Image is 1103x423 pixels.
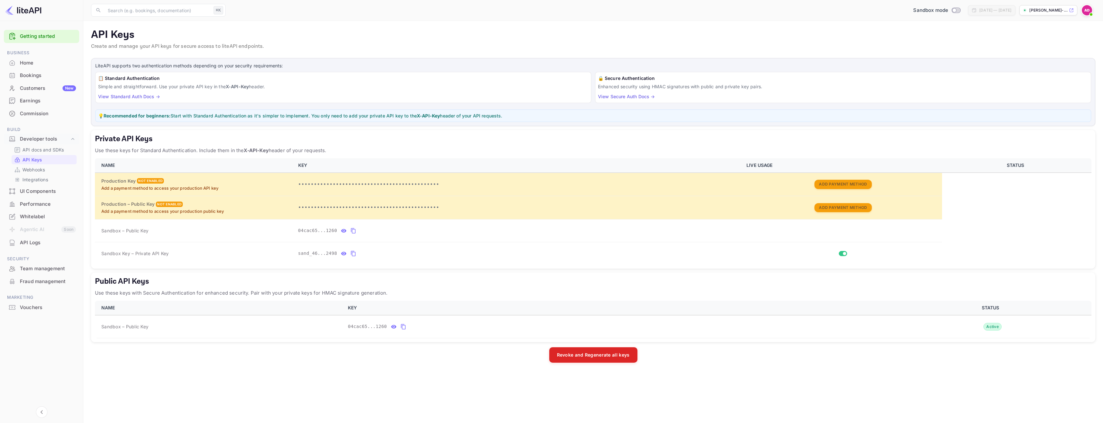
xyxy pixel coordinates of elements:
a: Team management [4,263,79,274]
div: Customers [20,85,76,92]
a: Commission [4,108,79,119]
p: ••••••••••••••••••••••••••••••••••••••••••••• [298,204,739,211]
th: STATUS [892,301,1091,315]
p: [PERSON_NAME]-... [1029,7,1068,13]
a: Whitelabel [4,211,79,222]
div: Bookings [20,72,76,79]
span: Security [4,255,79,263]
th: STATUS [942,158,1091,173]
div: Home [4,57,79,69]
p: API Keys [91,29,1095,41]
a: Bookings [4,69,79,81]
div: Developer tools [4,134,79,145]
table: private api keys table [95,158,1091,265]
strong: X-API-Key [417,113,440,118]
p: Add a payment method to access your production public key [101,208,290,215]
img: Adrien Devleschoudere [1082,5,1092,15]
div: Performance [20,201,76,208]
div: Vouchers [4,301,79,314]
span: Sandbox Key – Private API Key [101,251,169,256]
p: Add a payment method to access your production API key [101,185,290,192]
div: API docs and SDKs [12,145,77,154]
input: Search (e.g. bookings, documentation) [104,4,211,17]
th: NAME [95,301,344,315]
a: Add Payment Method [814,204,871,210]
a: View Standard Auth Docs → [98,94,160,99]
p: 💡 Start with Standard Authentication as it's simpler to implement. You only need to add your priv... [98,112,1088,119]
div: Performance [4,198,79,211]
div: Getting started [4,30,79,43]
div: API Logs [20,239,76,246]
div: API Keys [12,155,77,164]
strong: X-API-Key [226,84,249,89]
div: API Logs [4,237,79,249]
p: Create and manage your API keys for secure access to liteAPI endpoints. [91,43,1095,50]
button: Add Payment Method [814,203,871,212]
a: Add Payment Method [814,181,871,187]
a: UI Components [4,185,79,197]
div: Earnings [20,97,76,105]
span: Build [4,126,79,133]
h5: Public API Keys [95,276,1091,287]
h6: Production Key [101,177,136,185]
th: LIVE USAGE [743,158,942,173]
a: Integrations [14,176,74,183]
div: Active [983,323,1002,331]
div: Whitelabel [4,211,79,223]
h5: Private API Keys [95,134,1091,144]
div: Switch to Production mode [911,7,963,14]
div: ⌘K [214,6,223,14]
th: KEY [294,158,743,173]
p: Enhanced security using HMAC signatures with public and private key pairs. [598,83,1088,90]
div: Home [20,59,76,67]
span: Sandbox – Public Key [101,227,148,234]
strong: Recommended for beginners: [104,113,171,118]
p: LiteAPI supports two authentication methods depending on your security requirements: [95,62,1091,69]
p: Simple and straightforward. Use your private API key in the header. [98,83,588,90]
div: Webhooks [12,165,77,174]
a: API Keys [14,156,74,163]
div: Fraud management [4,275,79,288]
div: Integrations [12,175,77,184]
div: Team management [4,263,79,275]
p: Integrations [22,176,48,183]
button: Revoke and Regenerate all keys [549,347,637,363]
table: public api keys table [95,301,1091,338]
div: Not enabled [156,202,183,207]
div: Not enabled [137,178,164,184]
span: Business [4,49,79,56]
a: View Secure Auth Docs → [598,94,655,99]
div: CustomersNew [4,82,79,95]
h6: 📋 Standard Authentication [98,75,588,82]
div: [DATE] — [DATE] [979,7,1011,13]
p: Use these keys for Standard Authentication. Include them in the header of your requests. [95,147,1091,154]
th: NAME [95,158,294,173]
span: Marketing [4,294,79,301]
p: ••••••••••••••••••••••••••••••••••••••••••••• [298,181,739,188]
span: Sandbox – Public Key [101,323,148,330]
div: Developer tools [20,135,70,143]
div: Earnings [4,95,79,107]
button: Collapse navigation [36,406,47,418]
button: Add Payment Method [814,180,871,189]
span: 04cac65...1260 [348,323,387,330]
th: KEY [344,301,892,315]
a: CustomersNew [4,82,79,94]
a: Earnings [4,95,79,107]
div: Commission [20,110,76,117]
div: Team management [20,265,76,272]
div: Whitelabel [20,213,76,220]
p: API docs and SDKs [22,146,64,153]
a: Fraud management [4,275,79,287]
h6: 🔒 Secure Authentication [598,75,1088,82]
img: LiteAPI logo [5,5,41,15]
a: API Logs [4,237,79,248]
div: Bookings [4,69,79,82]
a: API docs and SDKs [14,146,74,153]
span: sand_46...2498 [298,250,337,257]
p: API Keys [22,156,42,163]
span: 04cac65...1260 [298,227,337,234]
a: Webhooks [14,166,74,173]
span: Sandbox mode [913,7,948,14]
h6: Production – Public Key [101,201,155,208]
